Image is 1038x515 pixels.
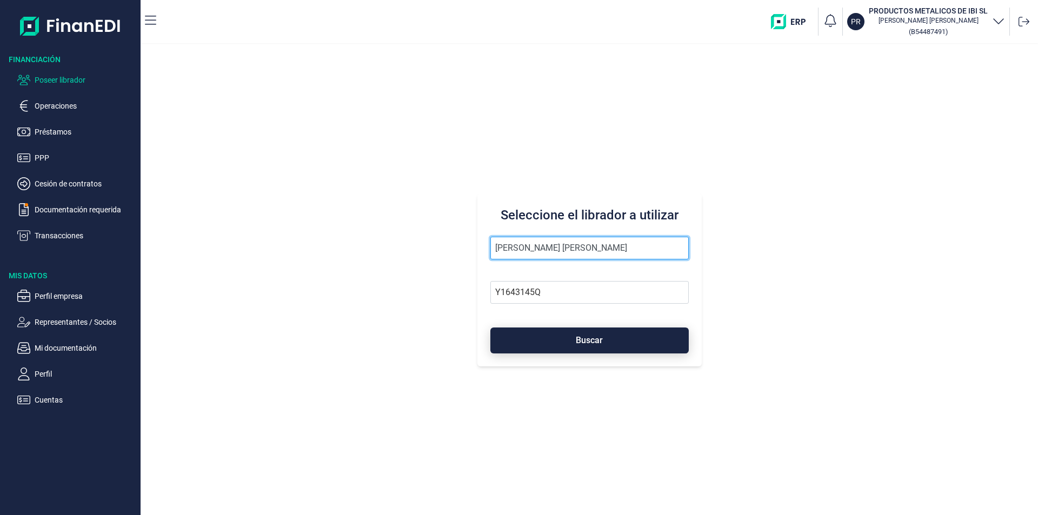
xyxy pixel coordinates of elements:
[576,336,603,344] span: Buscar
[490,237,689,259] input: Seleccione la razón social
[490,327,689,353] button: Buscar
[35,367,136,380] p: Perfil
[909,28,948,36] small: Copiar cif
[35,99,136,112] p: Operaciones
[17,73,136,86] button: Poseer librador
[17,393,136,406] button: Cuentas
[869,5,988,16] h3: PRODUCTOS METALICOS DE IBI SL
[35,290,136,303] p: Perfil empresa
[17,151,136,164] button: PPP
[17,342,136,355] button: Mi documentación
[17,125,136,138] button: Préstamos
[17,316,136,329] button: Representantes / Socios
[17,367,136,380] button: Perfil
[490,206,689,224] h3: Seleccione el librador a utilizar
[17,99,136,112] button: Operaciones
[490,281,689,304] input: Busque por NIF
[17,290,136,303] button: Perfil empresa
[35,342,136,355] p: Mi documentación
[35,229,136,242] p: Transacciones
[17,203,136,216] button: Documentación requerida
[35,125,136,138] p: Préstamos
[35,203,136,216] p: Documentación requerida
[17,229,136,242] button: Transacciones
[17,177,136,190] button: Cesión de contratos
[35,73,136,86] p: Poseer librador
[771,14,814,29] img: erp
[35,177,136,190] p: Cesión de contratos
[847,5,1005,38] button: PRPRODUCTOS METALICOS DE IBI SL[PERSON_NAME] [PERSON_NAME](B54487491)
[35,393,136,406] p: Cuentas
[851,16,861,27] p: PR
[35,151,136,164] p: PPP
[20,9,121,43] img: Logo de aplicación
[869,16,988,25] p: [PERSON_NAME] [PERSON_NAME]
[35,316,136,329] p: Representantes / Socios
